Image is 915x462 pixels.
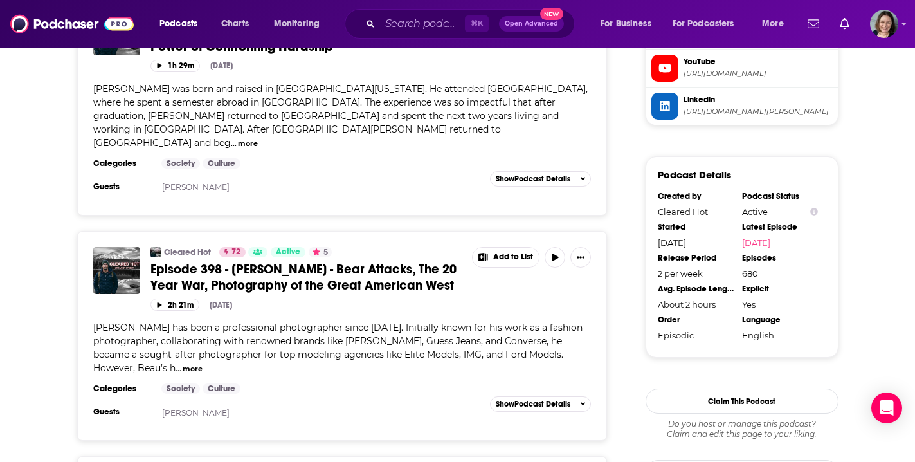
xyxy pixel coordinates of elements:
[357,9,587,39] div: Search podcasts, credits, & more...
[150,60,200,72] button: 1h 29m
[219,247,246,257] a: 72
[664,14,753,34] button: open menu
[276,246,300,259] span: Active
[673,15,734,33] span: For Podcasters
[380,14,465,34] input: Search podcasts, credits, & more...
[870,10,898,38] img: User Profile
[238,138,258,149] button: more
[742,207,818,217] div: Active
[496,400,570,409] span: Show Podcast Details
[93,83,588,149] span: [PERSON_NAME] was born and raised in [GEOGRAPHIC_DATA][US_STATE]. He attended [GEOGRAPHIC_DATA], ...
[213,14,257,34] a: Charts
[499,16,564,32] button: Open AdvancedNew
[651,55,833,82] a: YouTube[URL][DOMAIN_NAME]
[835,13,855,35] a: Show notifications dropdown
[540,8,563,20] span: New
[742,268,818,279] div: 680
[493,252,533,262] span: Add to List
[871,393,902,423] div: Open Intercom Messenger
[658,207,734,217] div: Cleared Hot
[161,158,200,169] a: Society
[150,14,214,34] button: open menu
[870,10,898,38] span: Logged in as micglogovac
[265,14,336,34] button: open menu
[150,261,457,293] span: Episode 398 - [PERSON_NAME] - Bear Attacks, The 20 Year War, Photography of the Great American West
[742,284,818,294] div: Explicit
[658,299,734,310] div: About 2 hours
[658,222,734,232] div: Started
[271,247,305,257] a: Active
[742,191,818,201] div: Podcast Status
[742,330,818,340] div: English
[203,383,240,394] a: Culture
[742,315,818,325] div: Language
[684,56,833,68] span: YouTube
[592,14,667,34] button: open menu
[651,93,833,120] a: Linkedin[URL][DOMAIN_NAME][PERSON_NAME]
[231,246,240,259] span: 72
[762,15,784,33] span: More
[490,171,592,187] button: ShowPodcast Details
[93,158,151,169] h3: Categories
[646,389,838,414] button: Claim This Podcast
[684,69,833,79] span: https://www.youtube.com/@ClearedHotPodcast
[150,261,463,293] a: Episode 398 - [PERSON_NAME] - Bear Attacks, The 20 Year War, Photography of the Great American West
[646,419,838,429] span: Do you host or manage this podcast?
[183,364,203,374] button: more
[496,174,570,183] span: Show Podcast Details
[93,407,151,417] h3: Guests
[658,284,734,294] div: Avg. Episode Length
[162,182,230,192] a: [PERSON_NAME]
[93,247,140,294] img: Episode 398 - Beau Simmons - Bear Attacks, The 20 Year War, Photography of the Great American West
[658,169,731,181] h3: Podcast Details
[231,137,237,149] span: ...
[505,21,558,27] span: Open Advanced
[658,315,734,325] div: Order
[742,237,818,248] a: [DATE]
[203,158,240,169] a: Culture
[802,13,824,35] a: Show notifications dropdown
[810,207,818,217] button: Show Info
[684,107,833,116] span: https://www.linkedin.com/in/andy-stumpf-0583b016
[176,362,181,374] span: ...
[93,383,151,394] h3: Categories
[570,247,591,268] button: Show More Button
[10,12,134,36] img: Podchaser - Follow, Share and Rate Podcasts
[221,15,249,33] span: Charts
[159,15,197,33] span: Podcasts
[742,253,818,263] div: Episodes
[742,299,818,310] div: Yes
[210,300,232,310] div: [DATE]
[658,191,734,201] div: Created by
[658,330,734,340] div: Episodic
[93,181,151,192] h3: Guests
[658,237,734,248] div: [DATE]
[646,419,838,439] div: Claim and edit this page to your liking.
[150,247,161,257] img: Cleared Hot
[684,94,833,106] span: Linkedin
[93,322,583,374] span: [PERSON_NAME] has been a professional photographer since [DATE]. Initially known for his work as ...
[870,10,898,38] button: Show profile menu
[753,14,800,34] button: open menu
[164,247,211,257] a: Cleared Hot
[150,299,199,311] button: 2h 21m
[162,408,230,418] a: [PERSON_NAME]
[742,222,818,232] div: Latest Episode
[274,15,320,33] span: Monitoring
[210,61,233,70] div: [DATE]
[465,15,489,32] span: ⌘ K
[161,383,200,394] a: Society
[309,247,332,257] button: 5
[490,396,592,412] button: ShowPodcast Details
[658,253,734,263] div: Release Period
[658,268,734,279] div: 2 per week
[473,248,539,267] button: Show More Button
[601,15,651,33] span: For Business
